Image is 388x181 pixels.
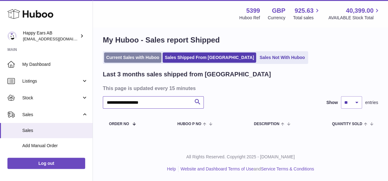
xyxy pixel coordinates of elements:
h2: Last 3 months sales shipped from [GEOGRAPHIC_DATA] [103,70,271,79]
a: 40,399.00 AVAILABLE Stock Total [328,7,381,21]
a: Website and Dashboard Terms of Use [181,166,254,171]
label: Show [326,100,338,106]
div: Currency [268,15,286,21]
span: Listings [22,78,81,84]
span: entries [365,100,378,106]
span: My Dashboard [22,61,88,67]
li: and [178,166,314,172]
a: Service Terms & Conditions [261,166,314,171]
span: Huboo P no [177,122,201,126]
h3: This page is updated every 15 minutes [103,85,377,92]
a: Help [167,166,176,171]
span: Sales [22,128,88,133]
span: AVAILABLE Stock Total [328,15,381,21]
span: Stock [22,95,81,101]
p: All Rights Reserved. Copyright 2025 - [DOMAIN_NAME] [98,154,383,160]
span: Quantity Sold [332,122,362,126]
span: Add Manual Order [22,143,88,149]
span: Order No [109,122,129,126]
span: Total sales [293,15,320,21]
span: 925.63 [294,7,313,15]
span: Description [254,122,279,126]
strong: 5399 [246,7,260,15]
span: [EMAIL_ADDRESS][DOMAIN_NAME] [23,36,91,41]
div: Huboo Ref [239,15,260,21]
a: Sales Shipped From [GEOGRAPHIC_DATA] [163,52,256,63]
span: 40,399.00 [346,7,373,15]
strong: GBP [272,7,285,15]
a: 925.63 Total sales [293,7,320,21]
a: Sales Not With Huboo [257,52,307,63]
div: Happy Ears AB [23,30,79,42]
a: Log out [7,158,85,169]
h1: My Huboo - Sales report Shipped [103,35,378,45]
a: Current Sales with Huboo [104,52,161,63]
span: Sales [22,112,81,118]
img: 3pl@happyearsearplugs.com [7,31,17,41]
